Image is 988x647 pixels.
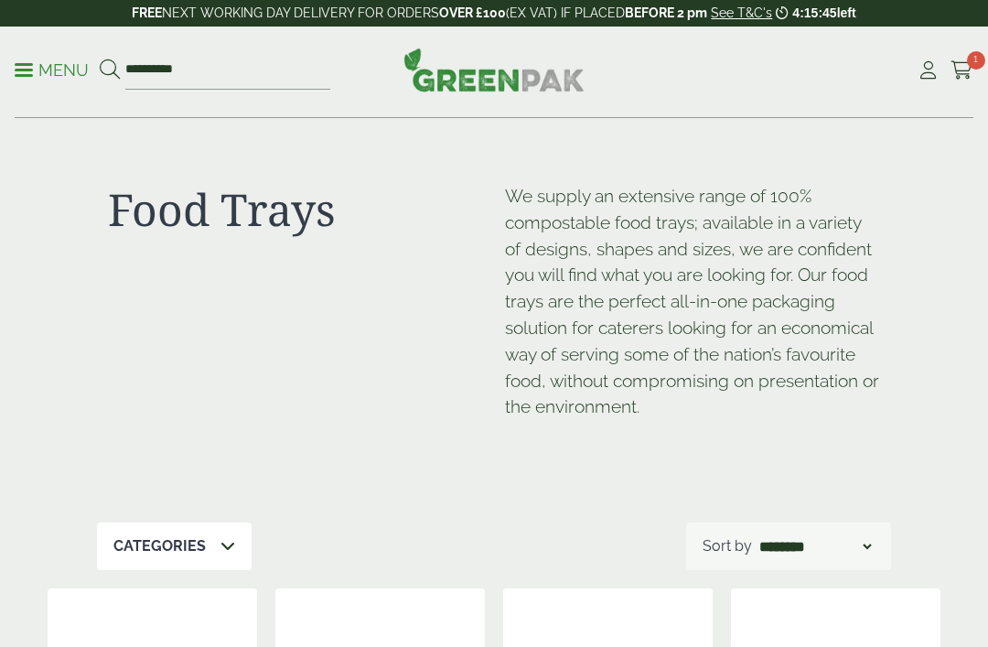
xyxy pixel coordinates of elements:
[711,5,772,20] a: See T&C's
[113,535,206,557] p: Categories
[15,59,89,78] a: Menu
[967,51,985,70] span: 1
[917,61,940,80] i: My Account
[132,5,162,20] strong: FREE
[15,59,89,81] p: Menu
[108,183,483,236] h1: Food Trays
[950,61,973,80] i: Cart
[837,5,856,20] span: left
[403,48,585,92] img: GreenPak Supplies
[625,5,707,20] strong: BEFORE 2 pm
[756,535,875,557] select: Shop order
[703,535,752,557] p: Sort by
[792,5,836,20] span: 4:15:45
[505,183,880,420] p: We supply an extensive range of 100% compostable food trays; available in a variety of designs, s...
[950,57,973,84] a: 1
[439,5,506,20] strong: OVER £100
